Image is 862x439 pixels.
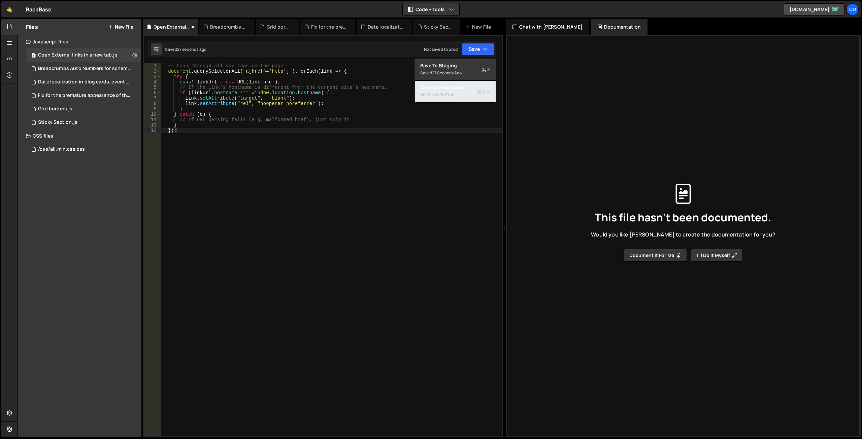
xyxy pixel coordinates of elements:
[26,102,141,116] div: 16770/48076.js
[144,112,161,117] div: 10
[591,19,648,35] div: Documentation
[691,249,743,262] button: I’ll do it myself
[506,19,589,35] div: Chat with [PERSON_NAME]
[210,24,246,30] div: Breadcrumbs Auto Numbers for schema markup.js
[154,24,190,30] div: Open External links in a new tab.js
[26,23,38,31] h2: Files
[38,119,77,125] div: Sticky Section.js
[144,96,161,101] div: 7
[420,91,490,99] div: Not saved to prod
[403,3,459,15] button: Code + Tools
[624,249,687,262] button: Document it for me
[38,66,131,72] div: Breadcrumbs Auto Numbers for schema markup.js
[420,69,490,77] div: Saved
[144,122,161,128] div: 12
[144,63,161,69] div: 1
[38,106,72,112] div: Grid borders.js
[18,35,141,48] div: Javascript files
[38,52,118,58] div: Open External links in a new tab.js
[144,74,161,79] div: 3
[144,90,161,96] div: 6
[18,129,141,143] div: CSS files
[177,46,206,52] div: 27 seconds ago
[591,231,775,238] span: Would you like [PERSON_NAME] to create the documentation for you?
[415,59,496,81] button: Save to StagingS Saved27 seconds ago
[144,128,161,133] div: 13
[415,81,496,103] button: Save to ProductionS Not saved to prod
[144,79,161,85] div: 4
[26,62,144,75] div: Breadcrumbs Auto Numbers for schema markup.js
[26,5,52,13] div: BackBase
[847,3,859,15] a: Cu
[26,143,141,156] div: 16770/45829.css
[432,70,462,76] div: 27 seconds ago
[1,1,18,17] a: 🤙
[144,69,161,74] div: 2
[32,53,36,59] span: 1
[462,43,494,55] button: Save
[38,93,131,99] div: Fix for the premature appearance of the filter tag.js
[38,146,85,152] div: /css/all.min.css.css
[108,24,133,30] button: New File
[267,24,291,30] div: Grid borders.js
[26,116,141,129] div: 16770/48028.js
[368,24,404,30] div: Date localization in blog cards, event cards, etc.js
[476,88,490,95] span: S
[26,75,144,89] div: 16770/48029.js
[784,3,844,15] a: [DOMAIN_NAME]
[420,84,490,91] div: Save to Production
[144,85,161,90] div: 5
[420,62,490,69] div: Save to Staging
[26,89,144,102] div: 16770/48030.js
[144,117,161,122] div: 11
[465,24,494,30] div: New File
[26,48,141,62] div: Open External links in a new tab.js
[38,79,131,85] div: Date localization in blog cards, event cards, etc.js
[595,212,771,223] span: This file hasn't been documented.
[424,24,452,30] div: Sticky Section.js
[144,101,161,106] div: 8
[165,46,206,52] div: Saved
[424,46,458,52] div: Not saved to prod
[311,24,347,30] div: Fix for the premature appearance of the filter tag.js
[482,66,490,73] span: S
[144,106,161,112] div: 9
